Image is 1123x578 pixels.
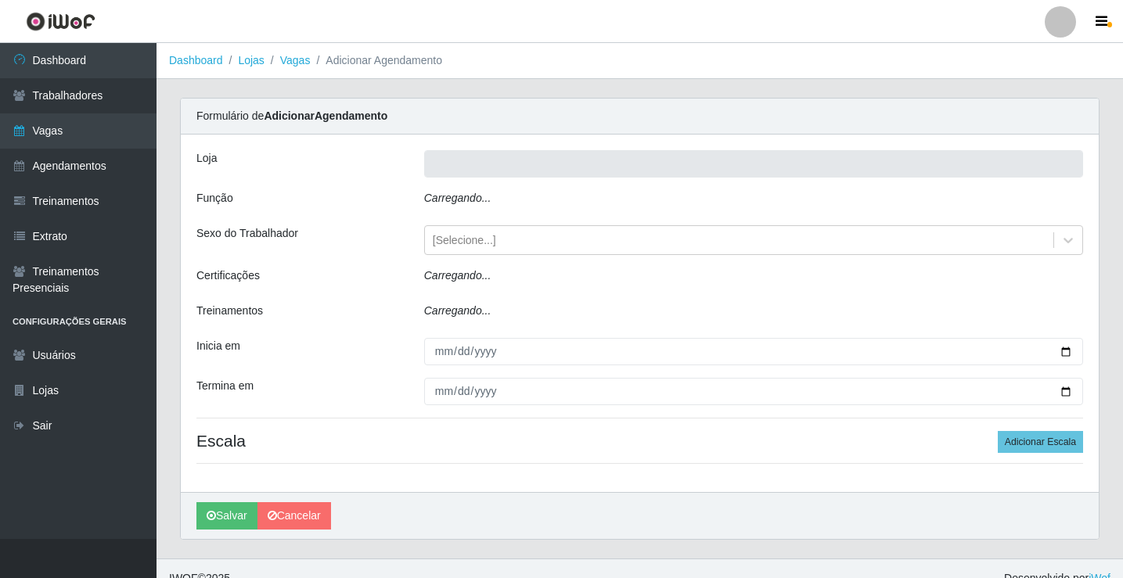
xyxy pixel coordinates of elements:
[157,43,1123,79] nav: breadcrumb
[26,12,95,31] img: CoreUI Logo
[196,378,254,394] label: Termina em
[196,338,240,354] label: Inicia em
[238,54,264,66] a: Lojas
[998,431,1083,453] button: Adicionar Escala
[196,150,217,167] label: Loja
[257,502,331,530] a: Cancelar
[264,109,387,122] strong: Adicionar Agendamento
[196,225,298,242] label: Sexo do Trabalhador
[196,267,260,284] label: Certificações
[424,338,1083,365] input: 00/00/0000
[424,269,491,282] i: Carregando...
[181,99,1099,135] div: Formulário de
[196,303,263,319] label: Treinamentos
[424,192,491,204] i: Carregando...
[433,232,496,249] div: [Selecione...]
[310,52,442,69] li: Adicionar Agendamento
[196,431,1083,451] h4: Escala
[169,54,223,66] a: Dashboard
[280,54,311,66] a: Vagas
[424,304,491,317] i: Carregando...
[424,378,1083,405] input: 00/00/0000
[196,190,233,206] label: Função
[196,502,257,530] button: Salvar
